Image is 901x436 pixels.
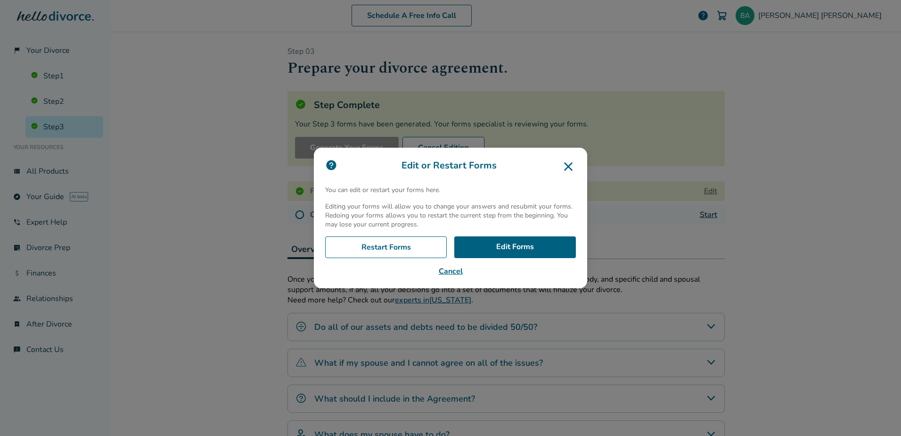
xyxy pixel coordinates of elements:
[325,236,447,258] a: Restart Forms
[325,185,576,194] p: You can edit or restart your forms here.
[325,266,576,277] button: Cancel
[454,236,576,258] a: Edit Forms
[854,391,901,436] iframe: Chat Widget
[325,159,337,171] img: icon
[325,159,576,174] h3: Edit or Restart Forms
[325,202,576,229] p: Editing your forms will allow you to change your answers and resubmit your forms. Redoing your fo...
